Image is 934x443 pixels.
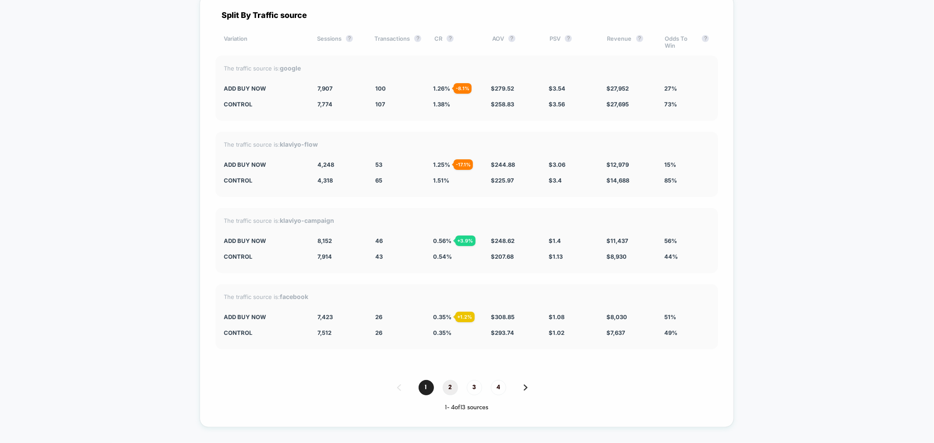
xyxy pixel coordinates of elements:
[224,253,305,260] div: CONTROL
[455,312,475,322] div: + 1.2 %
[317,161,334,168] span: 4,248
[491,253,514,260] span: $ 207.68
[317,101,332,108] span: 7,774
[434,35,479,49] div: CR
[375,329,382,336] span: 26
[508,35,515,42] button: ?
[549,101,565,108] span: $ 3.56
[664,177,709,184] div: 85%
[524,384,528,390] img: pagination forward
[491,177,514,184] span: $ 225.97
[443,380,458,395] span: 2
[492,35,536,49] div: AOV
[455,236,476,246] div: + 3.9 %
[224,329,305,336] div: CONTROL
[549,237,561,244] span: $ 1.4
[280,141,318,148] strong: klaviyo-flow
[224,101,305,108] div: CONTROL
[606,237,628,244] span: $ 11,437
[224,313,305,320] div: Add BUY NOW
[224,217,709,224] div: The traffic source is:
[454,83,472,94] div: - 8.1 %
[375,101,385,108] span: 107
[549,313,564,320] span: $ 1.08
[491,161,515,168] span: $ 244.88
[224,237,305,244] div: Add BUY NOW
[607,35,652,49] div: Revenue
[280,64,301,72] strong: google
[606,161,629,168] span: $ 12,979
[664,237,709,244] div: 56%
[549,253,563,260] span: $ 1.13
[664,253,709,260] div: 44%
[375,313,382,320] span: 26
[375,237,383,244] span: 46
[224,141,709,148] div: The traffic source is:
[375,253,383,260] span: 43
[664,329,709,336] div: 49%
[606,101,629,108] span: $ 27,695
[606,253,627,260] span: $ 8,930
[606,177,629,184] span: $ 14,688
[549,329,564,336] span: $ 1.02
[433,313,451,320] span: 0.35 %
[491,237,515,244] span: $ 248.62
[664,313,709,320] div: 51%
[414,35,421,42] button: ?
[664,85,709,92] div: 27%
[636,35,643,42] button: ?
[317,237,332,244] span: 8,152
[215,11,718,20] div: Split By Traffic source
[317,177,333,184] span: 4,318
[375,161,382,168] span: 53
[447,35,454,42] button: ?
[224,85,305,92] div: Add BUY NOW
[433,253,452,260] span: 0.54 %
[549,177,562,184] span: $ 3.4
[317,35,361,49] div: Sessions
[280,293,309,300] strong: facebook
[467,380,482,395] span: 3
[491,85,514,92] span: $ 279.52
[549,85,565,92] span: $ 3.54
[224,161,305,168] div: Add BUY NOW
[433,237,451,244] span: 0.56 %
[664,101,709,108] div: 73%
[664,161,709,168] div: 15%
[433,177,449,184] span: 1.51 %
[606,313,627,320] span: $ 8,030
[433,101,450,108] span: 1.38 %
[454,159,473,170] div: - 17.1 %
[491,329,514,336] span: $ 293.74
[317,313,333,320] span: 7,423
[224,293,709,300] div: The traffic source is:
[375,177,382,184] span: 65
[346,35,353,42] button: ?
[491,380,506,395] span: 4
[280,217,335,224] strong: klaviyo-campaign
[317,85,333,92] span: 7,907
[317,253,332,260] span: 7,914
[491,313,515,320] span: $ 308.85
[419,380,434,395] span: 1
[606,85,629,92] span: $ 27,952
[606,329,625,336] span: $ 7,637
[224,64,709,72] div: The traffic source is:
[224,177,305,184] div: CONTROL
[215,404,718,411] div: 1 - 4 of 13 sources
[565,35,572,42] button: ?
[550,35,594,49] div: PSV
[491,101,514,108] span: $ 258.83
[224,35,304,49] div: Variation
[375,85,386,92] span: 100
[433,161,450,168] span: 1.25 %
[433,85,450,92] span: 1.26 %
[317,329,331,336] span: 7,512
[702,35,709,42] button: ?
[665,35,709,49] div: Odds To Win
[374,35,421,49] div: Transactions
[433,329,451,336] span: 0.35 %
[549,161,565,168] span: $ 3.06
